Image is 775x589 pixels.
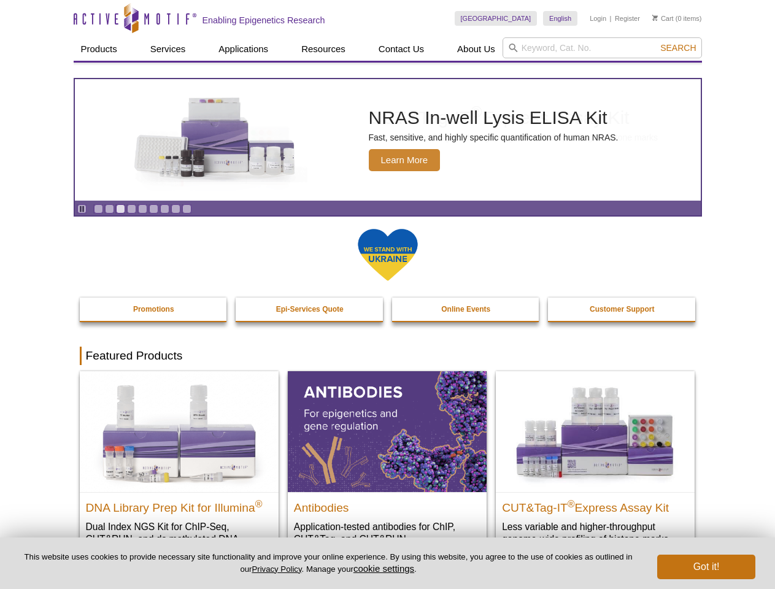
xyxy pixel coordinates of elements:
img: DNA Library Prep Kit for Illumina [80,371,279,491]
button: Search [657,42,700,53]
a: Toggle autoplay [77,204,87,214]
a: Customer Support [548,298,696,321]
h2: Antibodies [294,496,480,514]
a: Cart [652,14,674,23]
a: English [543,11,577,26]
a: Epi-Services Quote [236,298,384,321]
h2: Featured Products [80,347,696,365]
strong: Epi-Services Quote [276,305,344,314]
a: Login [590,14,606,23]
strong: Customer Support [590,305,654,314]
strong: Online Events [441,305,490,314]
a: Go to slide 7 [160,204,169,214]
p: Dual Index NGS Kit for ChIP-Seq, CUT&RUN, and ds methylated DNA assays. [86,520,272,558]
img: We Stand With Ukraine [357,228,418,282]
img: CUT&Tag-IT® Express Assay Kit [496,371,695,491]
a: Products [74,37,125,61]
strong: Promotions [133,305,174,314]
a: All Antibodies Antibodies Application-tested antibodies for ChIP, CUT&Tag, and CUT&RUN. [288,371,487,557]
a: Applications [211,37,276,61]
a: Services [143,37,193,61]
h2: DNA Library Prep Kit for Illumina [86,496,272,514]
a: Go to slide 5 [138,204,147,214]
sup: ® [568,498,575,509]
span: Search [660,43,696,53]
img: Your Cart [652,15,658,21]
button: Got it! [657,555,755,579]
input: Keyword, Cat. No. [503,37,702,58]
a: Resources [294,37,353,61]
p: Less variable and higher-throughput genome-wide profiling of histone marks​. [502,520,688,545]
a: Go to slide 6 [149,204,158,214]
a: Go to slide 2 [105,204,114,214]
a: Go to slide 8 [171,204,180,214]
a: Online Events [392,298,541,321]
h2: CUT&Tag-IT Express Assay Kit [502,496,688,514]
a: DNA Library Prep Kit for Illumina DNA Library Prep Kit for Illumina® Dual Index NGS Kit for ChIP-... [80,371,279,569]
p: Application-tested antibodies for ChIP, CUT&Tag, and CUT&RUN. [294,520,480,545]
a: CUT&Tag-IT® Express Assay Kit CUT&Tag-IT®Express Assay Kit Less variable and higher-throughput ge... [496,371,695,557]
h2: Enabling Epigenetics Research [202,15,325,26]
a: Privacy Policy [252,564,301,574]
button: cookie settings [353,563,414,574]
a: Go to slide 1 [94,204,103,214]
a: Go to slide 4 [127,204,136,214]
li: (0 items) [652,11,702,26]
a: Go to slide 9 [182,204,191,214]
img: All Antibodies [288,371,487,491]
a: Promotions [80,298,228,321]
a: [GEOGRAPHIC_DATA] [455,11,538,26]
a: Contact Us [371,37,431,61]
p: This website uses cookies to provide necessary site functionality and improve your online experie... [20,552,637,575]
a: Go to slide 3 [116,204,125,214]
a: Register [615,14,640,23]
a: About Us [450,37,503,61]
li: | [610,11,612,26]
sup: ® [255,498,263,509]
